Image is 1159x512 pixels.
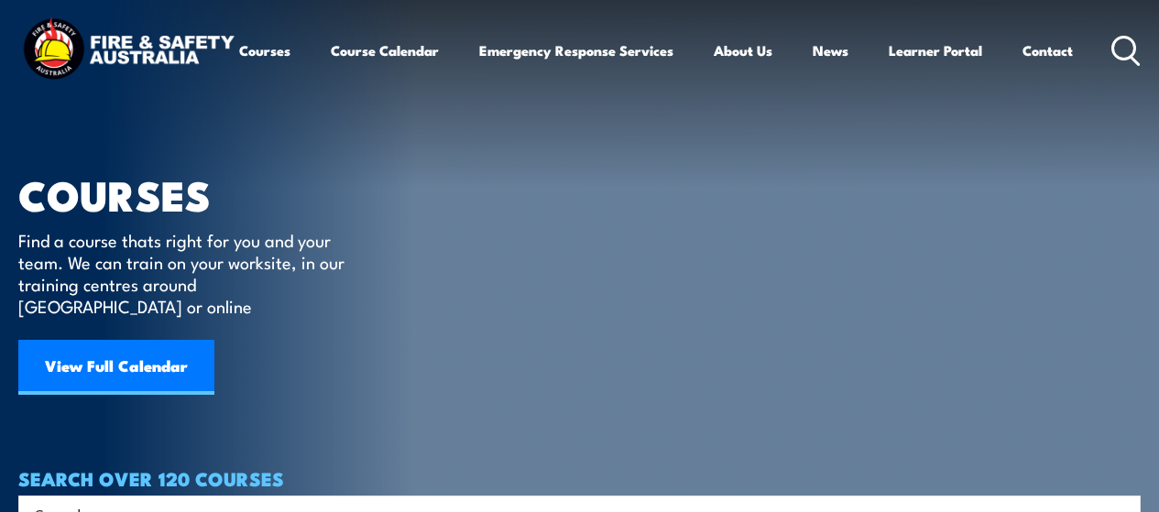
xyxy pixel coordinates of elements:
[889,28,982,72] a: Learner Portal
[331,28,439,72] a: Course Calendar
[813,28,848,72] a: News
[18,229,353,317] p: Find a course thats right for you and your team. We can train on your worksite, in our training c...
[18,340,214,395] a: View Full Calendar
[714,28,772,72] a: About Us
[239,28,290,72] a: Courses
[479,28,673,72] a: Emergency Response Services
[18,468,1141,488] h4: SEARCH OVER 120 COURSES
[18,176,371,212] h1: COURSES
[1022,28,1073,72] a: Contact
